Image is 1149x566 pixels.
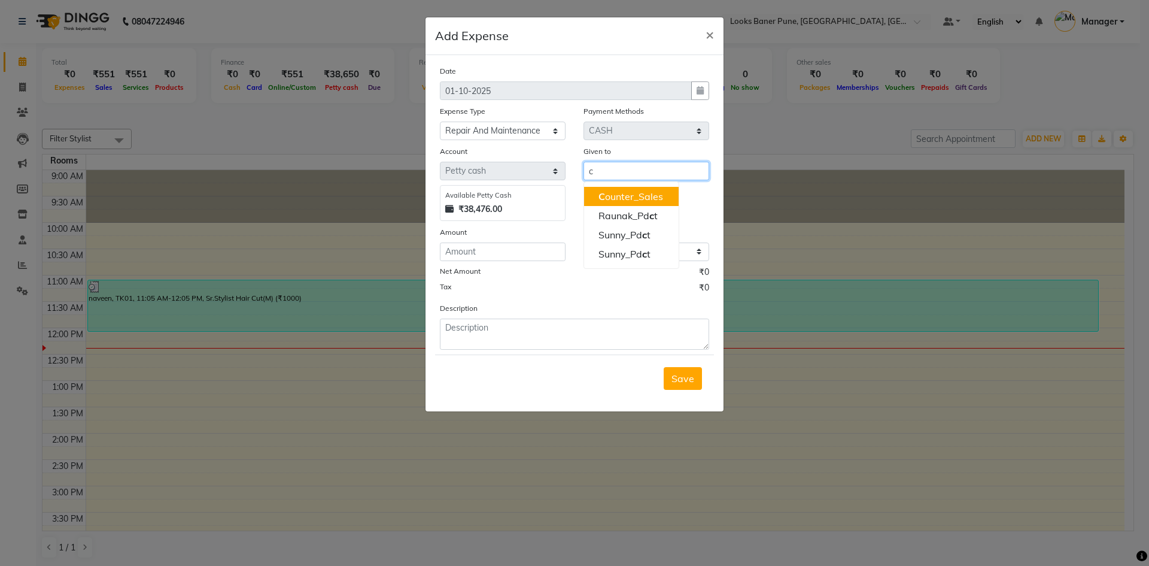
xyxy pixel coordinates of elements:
label: Date [440,66,456,77]
div: Available Petty Cash [445,190,560,201]
span: ₹0 [699,282,709,297]
input: Amount [440,243,566,261]
span: C [598,190,605,202]
button: Close [696,17,724,51]
label: Net Amount [440,266,481,277]
strong: ₹38,476.00 [458,203,502,216]
label: Amount [440,227,467,238]
button: Save [664,367,702,390]
label: Description [440,303,478,314]
span: c [642,229,647,241]
label: Given to [583,146,611,157]
span: c [642,248,647,260]
ngb-highlight: Sunny_Pd t [598,229,651,241]
label: Tax [440,282,451,292]
ngb-highlight: Sunny_Pd t [598,248,651,260]
span: Save [671,373,694,385]
ngb-highlight: Raunak_Pd t [598,210,658,222]
ngb-highlight: ounter_Sales [598,190,663,202]
span: ₹0 [699,266,709,282]
label: Payment Methods [583,106,644,117]
span: c [649,210,654,222]
label: Expense Type [440,106,485,117]
input: Given to [583,162,709,180]
h5: Add Expense [435,27,509,45]
span: × [706,25,714,43]
label: Account [440,146,467,157]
